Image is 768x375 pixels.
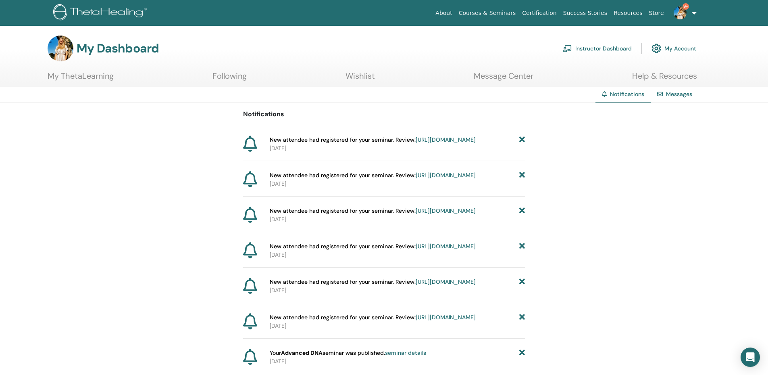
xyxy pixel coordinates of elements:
a: Certification [519,6,560,21]
img: logo.png [53,4,150,22]
p: [DATE] [270,180,525,188]
img: default.jpg [674,6,687,19]
a: [URL][DOMAIN_NAME] [416,278,476,285]
p: [DATE] [270,322,525,330]
span: 9+ [683,3,689,10]
h3: My Dashboard [77,41,159,56]
a: Help & Resources [632,71,697,87]
span: Notifications [610,90,644,98]
div: Open Intercom Messenger [741,348,760,367]
p: [DATE] [270,357,525,366]
a: seminar details [385,349,426,356]
a: Success Stories [560,6,610,21]
span: Your seminar was published. [270,349,426,357]
p: [DATE] [270,251,525,259]
a: [URL][DOMAIN_NAME] [416,314,476,321]
a: [URL][DOMAIN_NAME] [416,243,476,250]
img: chalkboard-teacher.svg [562,45,572,52]
a: Message Center [474,71,533,87]
a: About [432,6,455,21]
img: default.jpg [48,36,73,61]
span: New attendee had registered for your seminar. Review: [270,313,476,322]
p: [DATE] [270,286,525,295]
a: [URL][DOMAIN_NAME] [416,172,476,179]
span: New attendee had registered for your seminar. Review: [270,278,476,286]
img: cog.svg [651,42,661,55]
a: My Account [651,40,696,57]
p: [DATE] [270,215,525,224]
a: Messages [666,90,692,98]
a: Courses & Seminars [456,6,519,21]
a: Wishlist [345,71,375,87]
a: [URL][DOMAIN_NAME] [416,136,476,143]
span: New attendee had registered for your seminar. Review: [270,136,476,144]
span: New attendee had registered for your seminar. Review: [270,242,476,251]
a: Following [212,71,247,87]
p: Notifications [243,109,525,119]
span: New attendee had registered for your seminar. Review: [270,171,476,180]
a: Instructor Dashboard [562,40,632,57]
a: My ThetaLearning [48,71,114,87]
a: Resources [610,6,646,21]
a: Store [646,6,667,21]
a: [URL][DOMAIN_NAME] [416,207,476,214]
strong: Advanced DNA [281,349,323,356]
p: [DATE] [270,144,525,153]
span: New attendee had registered for your seminar. Review: [270,207,476,215]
